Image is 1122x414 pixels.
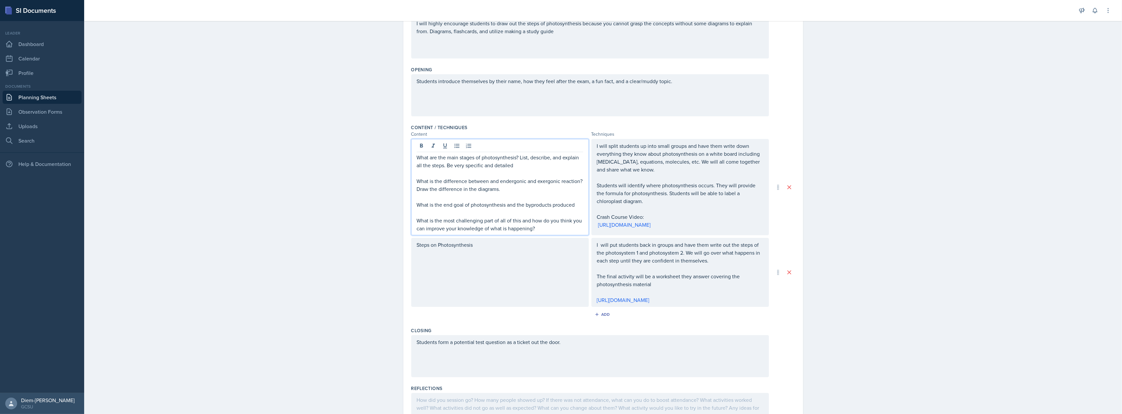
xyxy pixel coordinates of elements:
div: Add [596,312,610,317]
p: I will put students back in groups and have them write out the steps of the photosystem 1 and pho... [597,241,763,264]
p: Students will identify where photosynthesis occurs. They will provide the formula for photosynthe... [597,181,763,205]
label: Content / Techniques [411,124,467,131]
p: What is the difference between and endergonic and exergonic reaction? Draw the difference in the ... [417,177,583,193]
p: What are the main stages of photosynthesis? List, describe, and explain all the steps. Be very sp... [417,153,583,169]
div: Diem-[PERSON_NAME] [21,397,75,403]
p: The final activity will be a worksheet they answer covering the photosynthesis material [597,272,763,288]
p: I will highly encourage students to draw out the steps of photosynthesis because you cannot grasp... [417,19,763,35]
a: Calendar [3,52,82,65]
a: Planning Sheets [3,91,82,104]
div: Leader [3,30,82,36]
a: Search [3,134,82,147]
p: Students form a potential test question as a ticket out the door. [417,338,763,346]
div: Techniques [591,131,769,138]
label: Opening [411,66,432,73]
div: GCSU [21,403,75,410]
p: Students introduce themselves by their name, how they feel after the exam, a fun fact, and a clea... [417,77,763,85]
label: Reflections [411,385,442,392]
button: Add [592,310,614,319]
a: Profile [3,66,82,80]
p: Crash Course Video: [597,213,763,221]
a: [URL][DOMAIN_NAME] [598,221,651,228]
a: Uploads [3,120,82,133]
a: Dashboard [3,37,82,51]
p: What is the end goal of photosynthesis and the byproducts produced [417,201,583,209]
div: Content [411,131,589,138]
div: Help & Documentation [3,157,82,171]
div: Documents [3,83,82,89]
p: Steps on Photosynthesis [417,241,583,249]
a: [URL][DOMAIN_NAME] [597,296,650,304]
p: I will split students up into small groups and have them write down everything they know about ph... [597,142,763,173]
label: Closing [411,327,432,334]
a: Observation Forms [3,105,82,118]
p: What is the most challenging part of all of this and how do you think you can improve your knowle... [417,217,583,232]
